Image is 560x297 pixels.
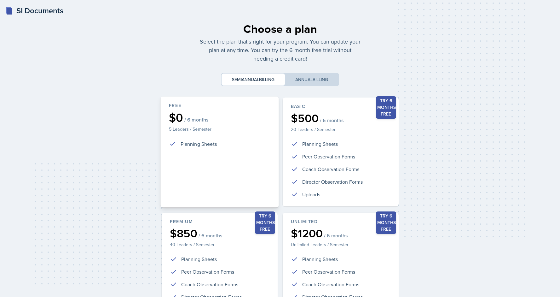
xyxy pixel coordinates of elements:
a: SI Documents [5,5,63,16]
p: Planning Sheets [302,255,338,263]
button: Annualbilling [285,74,338,86]
span: billing [313,76,328,83]
div: Choose a plan [199,20,361,37]
p: Planning Sheets [302,140,338,148]
div: Unlimited [291,218,390,225]
span: billing [259,76,274,83]
p: Planning Sheets [180,140,216,147]
span: / 6 months [184,116,208,123]
div: Premium [170,218,269,225]
p: Peer Observation Forms [302,268,355,276]
p: Coach Observation Forms [181,281,238,288]
div: Try 6 months free [255,211,275,234]
div: Try 6 months free [376,96,396,119]
p: Coach Observation Forms [302,165,359,173]
div: Free [169,102,270,109]
div: $500 [291,112,390,124]
div: Try 6 months free [376,211,396,234]
p: Select the plan that's right for your program. You can update your plan at any time. You can try ... [199,37,361,63]
p: Peer Observation Forms [181,268,234,276]
div: $0 [169,112,270,123]
p: 5 Leaders / Semester [169,126,270,132]
p: Peer Observation Forms [302,153,355,160]
div: $1200 [291,228,390,239]
p: Unlimited Leaders / Semester [291,241,390,248]
p: Coach Observation Forms [302,281,359,288]
p: Director Observation Forms [302,178,363,186]
span: / 6 months [320,117,344,123]
p: 40 Leaders / Semester [170,241,269,248]
span: / 6 months [199,232,222,239]
div: $850 [170,228,269,239]
p: Uploads [302,191,320,198]
p: 20 Leaders / Semester [291,126,390,133]
div: Basic [291,103,390,110]
span: / 6 months [324,232,348,239]
p: Planning Sheets [181,255,217,263]
button: Semiannualbilling [222,74,285,86]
